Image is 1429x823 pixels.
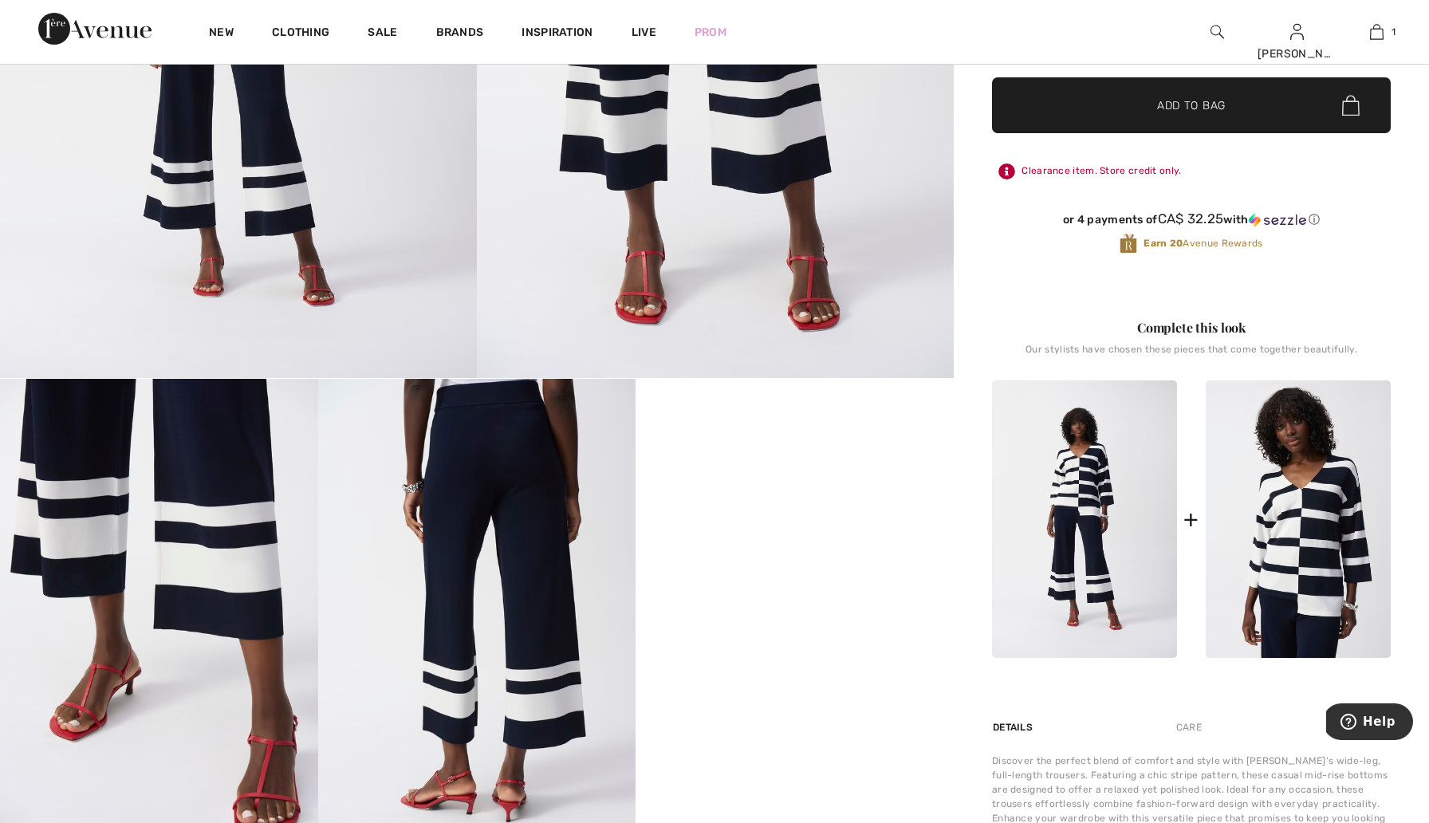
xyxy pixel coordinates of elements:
img: 1ère Avenue [38,13,152,45]
span: 1 [1392,25,1396,39]
a: Sale [368,26,397,42]
a: 1 [1337,22,1415,41]
img: My Bag [1370,22,1384,41]
img: My Info [1290,22,1304,41]
div: Details [992,713,1037,742]
div: [PERSON_NAME] [1258,45,1336,62]
div: Our stylists have chosen these pieces that come together beautifully. [992,344,1391,368]
img: Bag.svg [1342,95,1360,116]
a: Clothing [272,26,329,42]
span: Avenue Rewards [1144,236,1262,250]
strong: Earn 20 [1144,238,1183,249]
button: Add to Bag [992,77,1391,133]
span: CA$ 32.25 [1158,211,1224,226]
div: or 4 payments of with [992,211,1391,227]
a: Live [632,24,656,41]
img: Sezzle [1249,213,1306,227]
div: or 4 payments ofCA$ 32.25withSezzle Click to learn more about Sezzle [992,211,1391,233]
div: Care [1163,713,1215,742]
a: New [209,26,234,42]
span: Inspiration [522,26,592,42]
img: Avenue Rewards [1120,233,1137,254]
video: Your browser does not support the video tag. [636,379,954,538]
span: Add to Bag [1157,97,1226,114]
img: search the website [1211,22,1224,41]
div: Clearance item. Store credit only. [992,157,1391,186]
img: Striped Casual Wide-Leg Trousers Style 251945 [992,380,1177,658]
div: + [1183,502,1199,538]
a: Brands [436,26,484,42]
a: Prom [695,24,726,41]
iframe: Opens a widget where you can find more information [1326,703,1413,743]
a: Sign In [1290,24,1304,39]
div: Complete this look [992,318,1391,337]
